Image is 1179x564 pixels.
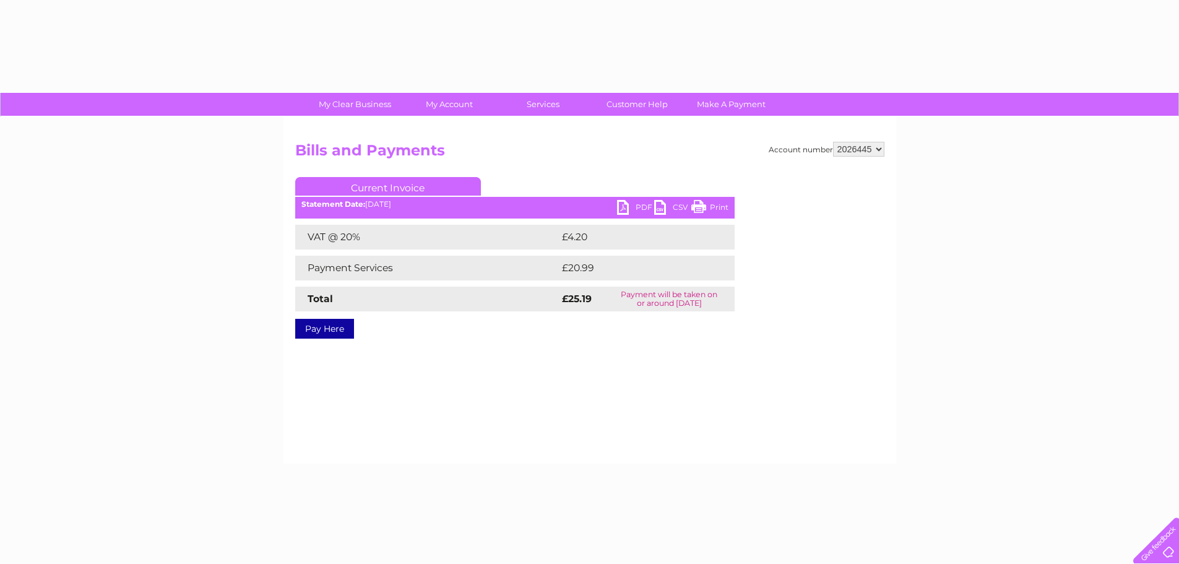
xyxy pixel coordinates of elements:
h2: Bills and Payments [295,142,884,165]
div: Account number [769,142,884,157]
a: My Clear Business [304,93,406,116]
a: My Account [398,93,500,116]
a: Pay Here [295,319,354,339]
strong: £25.19 [562,293,592,305]
a: Customer Help [586,93,688,116]
a: PDF [617,200,654,218]
td: Payment will be taken on or around [DATE] [604,287,734,311]
a: Print [691,200,728,218]
td: VAT @ 20% [295,225,559,249]
td: £20.99 [559,256,710,280]
td: £4.20 [559,225,706,249]
a: Make A Payment [680,93,782,116]
strong: Total [308,293,333,305]
a: Services [492,93,594,116]
div: [DATE] [295,200,735,209]
td: Payment Services [295,256,559,280]
a: CSV [654,200,691,218]
a: Current Invoice [295,177,481,196]
b: Statement Date: [301,199,365,209]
